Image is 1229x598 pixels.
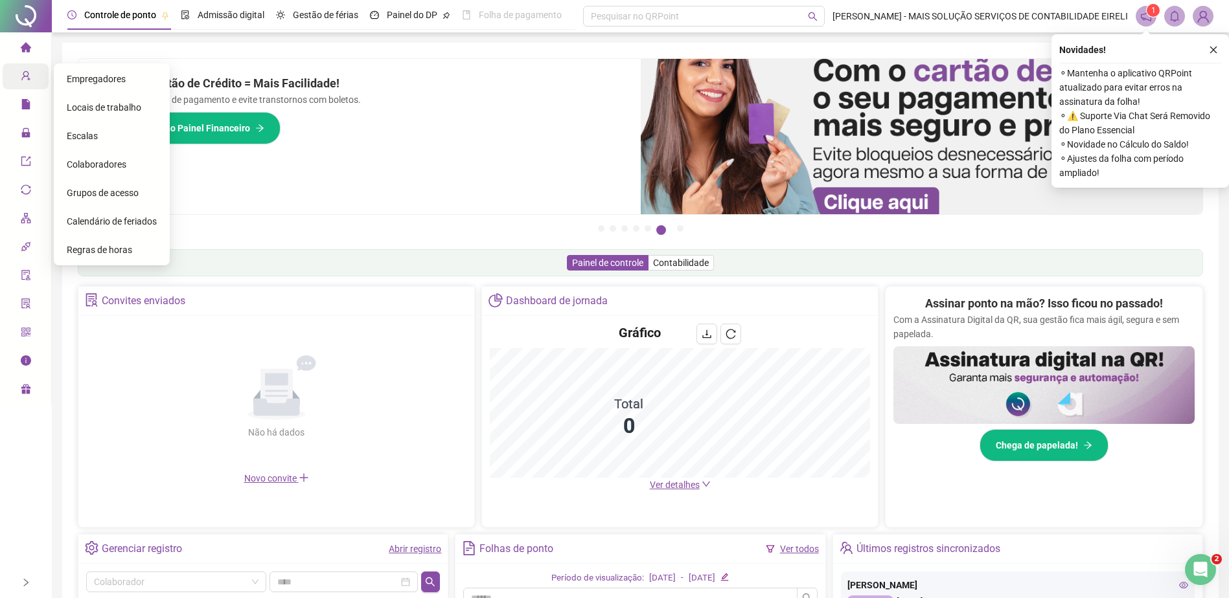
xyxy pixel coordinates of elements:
a: Ver todos [780,544,819,554]
h4: Gráfico [619,324,661,342]
div: Gerenciar registro [102,538,182,560]
span: audit [21,264,31,290]
button: 1 [598,225,604,232]
span: Calendário de feriados [67,216,157,227]
span: info-circle [21,349,31,375]
span: 2 [1212,554,1222,564]
span: edit [720,573,729,581]
span: Controle de ponto [84,10,156,20]
span: arrow-right [1083,441,1092,450]
button: 5 [645,225,651,232]
span: Painel do DP [387,10,437,20]
div: Últimos registros sincronizados [856,538,1000,560]
button: 7 [677,225,683,232]
span: Locais de trabalho [67,102,141,113]
span: Contabilidade [653,258,709,268]
a: Ver detalhes down [650,480,711,490]
h2: QRPoint + Cartão de Crédito = Mais Facilidade! [94,74,625,93]
span: dashboard [370,10,379,19]
span: Empregadores [67,74,126,84]
span: ⚬ Novidade no Cálculo do Saldo! [1059,137,1221,151]
img: banner%2F75947b42-3b94-469c-a360-407c2d3115d7.png [641,59,1203,214]
img: 2409 [1193,6,1213,26]
span: pushpin [442,12,450,19]
span: Colaboradores [67,159,126,170]
span: Regras de horas [67,245,132,255]
div: Dashboard de jornada [506,290,608,312]
span: arrow-right [255,124,264,133]
span: reload [726,329,736,339]
span: qrcode [21,321,31,347]
span: home [21,36,31,62]
div: [DATE] [689,571,715,585]
div: [PERSON_NAME] [847,578,1188,592]
span: file [21,93,31,119]
button: Ajuste Agora no Painel Financeiro [94,112,281,144]
span: search [808,12,818,21]
span: Escalas [67,131,98,141]
a: Abrir registro [389,544,441,554]
span: Gestão de férias [293,10,358,20]
span: ⚬ ⚠️ Suporte Via Chat Será Removido do Plano Essencial [1059,109,1221,137]
span: user-add [21,65,31,91]
span: setting [85,541,98,555]
span: file-done [181,10,190,19]
span: notification [1140,10,1152,22]
span: apartment [21,207,31,233]
iframe: Intercom live chat [1185,554,1216,585]
span: file-text [462,541,476,555]
button: 6 [656,225,666,235]
div: Folhas de ponto [479,538,553,560]
span: ⚬ Mantenha o aplicativo QRPoint atualizado para evitar erros na assinatura da folha! [1059,66,1221,109]
span: pushpin [161,12,169,19]
sup: 1 [1147,4,1160,17]
span: export [21,150,31,176]
span: sync [21,179,31,205]
span: pie-chart [488,293,502,307]
span: Ver detalhes [650,480,700,490]
span: gift [21,378,31,404]
span: 1 [1151,6,1156,15]
span: Novo convite [244,473,309,483]
span: sun [276,10,285,19]
span: lock [21,122,31,148]
span: Chega de papelada! [996,438,1078,452]
span: Admissão digital [198,10,264,20]
span: search [425,577,435,587]
span: clock-circle [67,10,76,19]
div: Não há dados [217,425,336,439]
button: 4 [633,225,639,232]
span: bell [1169,10,1180,22]
p: Atualize sua forma de pagamento e evite transtornos com boletos. [94,93,625,107]
button: 2 [610,225,616,232]
button: Chega de papelada! [980,429,1108,461]
button: 3 [621,225,628,232]
span: close [1209,45,1218,54]
div: Convites enviados [102,290,185,312]
div: [DATE] [649,571,676,585]
p: Com a Assinatura Digital da QR, sua gestão fica mais ágil, segura e sem papelada. [893,313,1195,341]
span: plus [299,472,309,483]
span: Novidades ! [1059,43,1106,57]
span: down [702,480,711,489]
span: solution [21,293,31,318]
h2: Assinar ponto na mão? Isso ficou no passado! [925,294,1163,313]
span: filter [766,544,775,553]
span: ⚬ Ajustes da folha com período ampliado! [1059,151,1221,180]
span: solution [85,293,98,307]
div: Período de visualização: [551,571,644,585]
span: team [840,541,853,555]
span: api [21,236,31,261]
span: right [21,578,30,587]
img: banner%2F02c71560-61a6-44d4-94b9-c8ab97240462.png [893,346,1195,424]
div: - [681,571,683,585]
span: Ajuste Agora no Painel Financeiro [110,121,250,135]
span: Folha de pagamento [479,10,562,20]
span: book [462,10,471,19]
span: Painel de controle [572,258,643,268]
span: download [702,329,712,339]
span: eye [1179,581,1188,590]
span: Grupos de acesso [67,188,139,198]
span: [PERSON_NAME] - MAIS SOLUÇÃO SERVIÇOS DE CONTABILIDADE EIRELI [833,9,1128,23]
